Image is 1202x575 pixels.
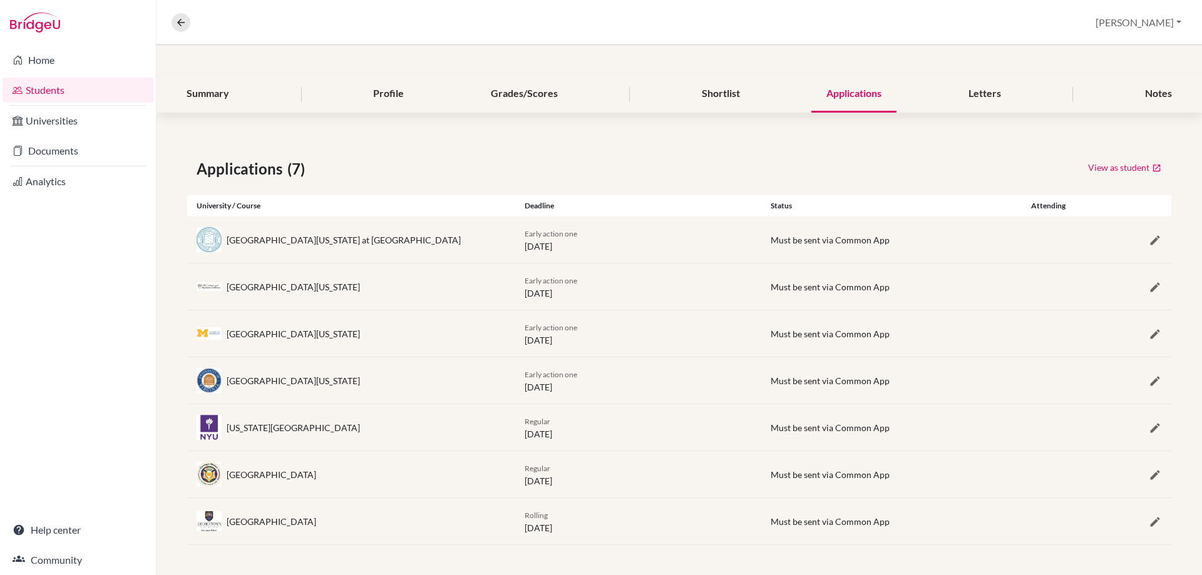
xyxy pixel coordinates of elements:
[197,415,222,440] img: us_nyu_mu3e0q99.jpeg
[771,328,890,339] span: Must be sent via Common App
[525,464,550,473] span: Regular
[687,76,755,113] div: Shortlist
[3,48,153,73] a: Home
[525,511,548,520] span: Rolling
[953,76,1016,113] div: Letters
[227,468,316,481] div: [GEOGRAPHIC_DATA]
[197,282,222,292] img: us_usc_n_44g3s8.jpeg
[3,547,153,572] a: Community
[515,273,761,300] div: [DATE]
[197,368,222,393] img: us_vir_qaxqzhv_.jpeg
[197,327,222,340] img: us_umi_m_7di3pp.jpeg
[771,469,890,480] span: Must be sent via Common App
[761,200,1007,211] div: Status
[10,13,60,33] img: Bridge-U
[197,462,222,487] img: us_cmu_367_tv8j.jpeg
[771,375,890,386] span: Must be sent via Common App
[3,108,153,133] a: Universities
[227,233,461,247] div: [GEOGRAPHIC_DATA][US_STATE] at [GEOGRAPHIC_DATA]
[3,169,153,194] a: Analytics
[771,282,890,292] span: Must be sent via Common App
[515,320,761,347] div: [DATE]
[1007,200,1089,211] div: Attending
[227,374,360,387] div: [GEOGRAPHIC_DATA][US_STATE]
[515,226,761,253] div: [DATE]
[197,227,222,252] img: us_unc_avpbwz41.jpeg
[476,76,573,113] div: Grades/Scores
[515,461,761,487] div: [DATE]
[515,508,761,534] div: [DATE]
[3,78,153,103] a: Students
[3,138,153,163] a: Documents
[515,367,761,394] div: [DATE]
[771,235,890,245] span: Must be sent via Common App
[227,421,360,434] div: [US_STATE][GEOGRAPHIC_DATA]
[197,158,287,180] span: Applications
[771,516,890,527] span: Must be sent via Common App
[287,158,310,180] span: (7)
[227,327,360,340] div: [GEOGRAPHIC_DATA][US_STATE]
[197,511,222,531] img: us_geor_yss4k7hy.jpeg
[1087,158,1162,177] a: View as student
[771,422,890,433] span: Must be sent via Common App
[1130,76,1187,113] div: Notes
[525,276,577,285] span: Early action one
[3,517,153,542] a: Help center
[358,76,419,113] div: Profile
[187,200,515,211] div: University / Course
[227,515,316,528] div: [GEOGRAPHIC_DATA]
[525,323,577,332] span: Early action one
[811,76,896,113] div: Applications
[525,229,577,238] span: Early action one
[1090,11,1187,34] button: [PERSON_NAME]
[515,200,761,211] div: Deadline
[525,417,550,426] span: Regular
[525,370,577,379] span: Early action one
[172,76,244,113] div: Summary
[515,414,761,440] div: [DATE]
[227,280,360,293] div: [GEOGRAPHIC_DATA][US_STATE]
